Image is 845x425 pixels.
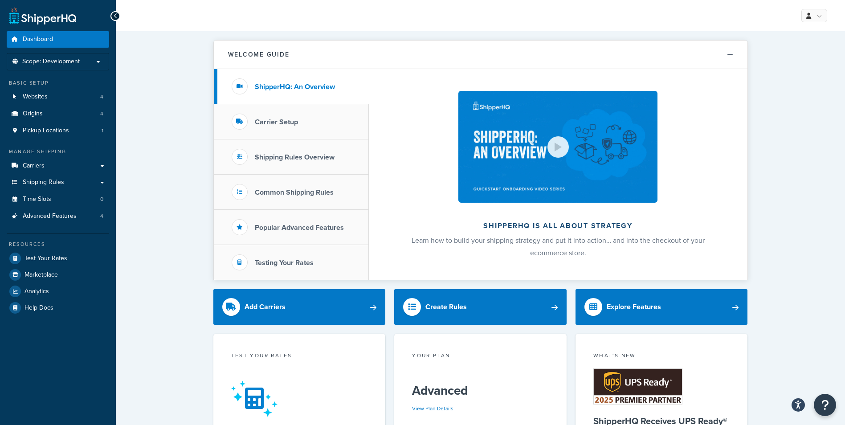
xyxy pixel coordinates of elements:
div: Explore Features [607,301,661,313]
h3: Shipping Rules Overview [255,153,335,161]
div: Manage Shipping [7,148,109,155]
li: Time Slots [7,191,109,208]
h2: Welcome Guide [228,51,290,58]
a: Shipping Rules [7,174,109,191]
div: Add Carriers [245,301,286,313]
span: Analytics [24,288,49,295]
div: Basic Setup [7,79,109,87]
li: Advanced Features [7,208,109,225]
h3: Testing Your Rates [255,259,314,267]
button: Open Resource Center [814,394,836,416]
h3: Popular Advanced Features [255,224,344,232]
span: 4 [100,110,103,118]
span: Help Docs [24,304,53,312]
span: Learn how to build your shipping strategy and put it into action… and into the checkout of your e... [412,235,705,258]
h5: Advanced [412,384,549,398]
a: Create Rules [394,289,567,325]
span: Time Slots [23,196,51,203]
span: 0 [100,196,103,203]
span: Dashboard [23,36,53,43]
span: Test Your Rates [24,255,67,262]
button: Welcome Guide [214,41,747,69]
h2: ShipperHQ is all about strategy [392,222,724,230]
span: 4 [100,93,103,101]
span: Scope: Development [22,58,80,65]
a: Add Carriers [213,289,386,325]
span: Advanced Features [23,212,77,220]
a: Help Docs [7,300,109,316]
span: Pickup Locations [23,127,69,135]
div: Test your rates [231,351,368,362]
h3: ShipperHQ: An Overview [255,83,335,91]
h3: Carrier Setup [255,118,298,126]
img: ShipperHQ is all about strategy [458,91,657,203]
a: Time Slots0 [7,191,109,208]
a: View Plan Details [412,405,453,413]
h3: Common Shipping Rules [255,188,334,196]
a: Test Your Rates [7,250,109,266]
a: Dashboard [7,31,109,48]
span: Marketplace [24,271,58,279]
li: Pickup Locations [7,123,109,139]
li: Origins [7,106,109,122]
a: Marketplace [7,267,109,283]
span: 1 [102,127,103,135]
a: Websites4 [7,89,109,105]
span: Shipping Rules [23,179,64,186]
span: 4 [100,212,103,220]
a: Pickup Locations1 [7,123,109,139]
li: Websites [7,89,109,105]
a: Explore Features [576,289,748,325]
a: Advanced Features4 [7,208,109,225]
a: Analytics [7,283,109,299]
span: Carriers [23,162,45,170]
div: Create Rules [425,301,467,313]
span: Websites [23,93,48,101]
a: Carriers [7,158,109,174]
a: Origins4 [7,106,109,122]
div: What's New [593,351,730,362]
div: Resources [7,241,109,248]
span: Origins [23,110,43,118]
div: Your Plan [412,351,549,362]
